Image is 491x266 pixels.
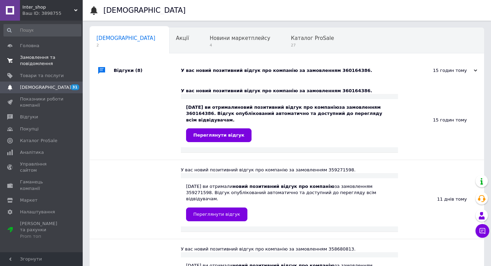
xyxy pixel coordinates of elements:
[181,67,408,74] div: У вас новий позитивний відгук про компанію за замовленням 360164386.
[20,54,64,67] span: Замовлення та повідомлення
[193,132,244,138] span: Переглянути відгук
[181,167,398,173] div: У вас новий позитивний відгук про компанію за замовленням 359271598.
[3,24,81,36] input: Пошук
[291,35,334,41] span: Каталог ProSale
[475,224,489,238] button: Чат з покупцем
[181,246,398,252] div: У вас новий позитивний відгук про компанію за замовленням 358680813.
[209,43,270,48] span: 4
[20,221,64,240] span: [PERSON_NAME] та рахунки
[20,149,44,156] span: Аналітика
[20,73,64,79] span: Товари та послуги
[186,208,247,221] a: Переглянути відгук
[20,43,39,49] span: Головна
[398,81,484,160] div: 15 годин тому
[20,209,55,215] span: Налаштування
[71,84,79,90] span: 31
[20,179,64,191] span: Гаманець компанії
[398,160,484,239] div: 11 днів тому
[20,138,57,144] span: Каталог ProSale
[20,84,71,91] span: [DEMOGRAPHIC_DATA]
[186,128,252,142] a: Переглянути відгук
[20,96,64,108] span: Показники роботи компанії
[237,105,339,110] b: новий позитивний відгук про компанію
[20,161,64,173] span: Управління сайтом
[96,35,155,41] span: [DEMOGRAPHIC_DATA]
[22,10,83,17] div: Ваш ID: 3898755
[186,183,393,221] div: [DATE] ви отримали за замовленням 359271598. Відгук опублікований автоматично та доступний до пер...
[20,233,64,240] div: Prom топ
[408,67,477,74] div: 15 годин тому
[176,35,189,41] span: Акції
[233,184,335,189] b: новий позитивний відгук про компанію
[291,43,334,48] span: 27
[135,68,143,73] span: (8)
[186,104,393,142] div: [DATE] ви отримали за замовленням 360164386. Відгук опублікований автоматично та доступний до пер...
[181,88,398,94] div: У вас новий позитивний відгук про компанію за замовленням 360164386.
[20,197,38,203] span: Маркет
[103,6,186,14] h1: [DEMOGRAPHIC_DATA]
[209,35,270,41] span: Новини маркетплейсу
[20,114,38,120] span: Відгуки
[114,60,181,81] div: Відгуки
[22,4,74,10] span: Inter_shop
[193,212,240,217] span: Переглянути відгук
[20,126,39,132] span: Покупці
[96,43,155,48] span: 2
